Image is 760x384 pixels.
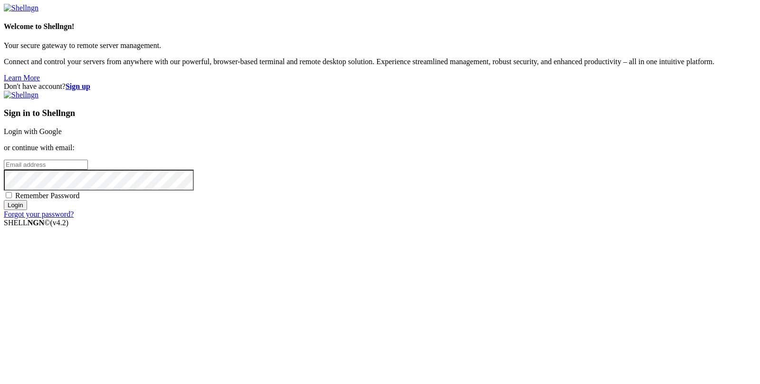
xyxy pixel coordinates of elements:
[4,4,38,12] img: Shellngn
[4,210,74,218] a: Forgot your password?
[4,160,88,170] input: Email address
[50,219,69,227] span: 4.2.0
[4,41,756,50] p: Your secure gateway to remote server management.
[15,192,80,200] span: Remember Password
[66,82,90,90] a: Sign up
[4,200,27,210] input: Login
[6,192,12,198] input: Remember Password
[4,219,68,227] span: SHELL ©
[28,219,45,227] b: NGN
[4,82,756,91] div: Don't have account?
[4,127,62,135] a: Login with Google
[4,144,756,152] p: or continue with email:
[4,74,40,82] a: Learn More
[4,91,38,99] img: Shellngn
[4,58,756,66] p: Connect and control your servers from anywhere with our powerful, browser-based terminal and remo...
[4,22,756,31] h4: Welcome to Shellngn!
[4,108,756,118] h3: Sign in to Shellngn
